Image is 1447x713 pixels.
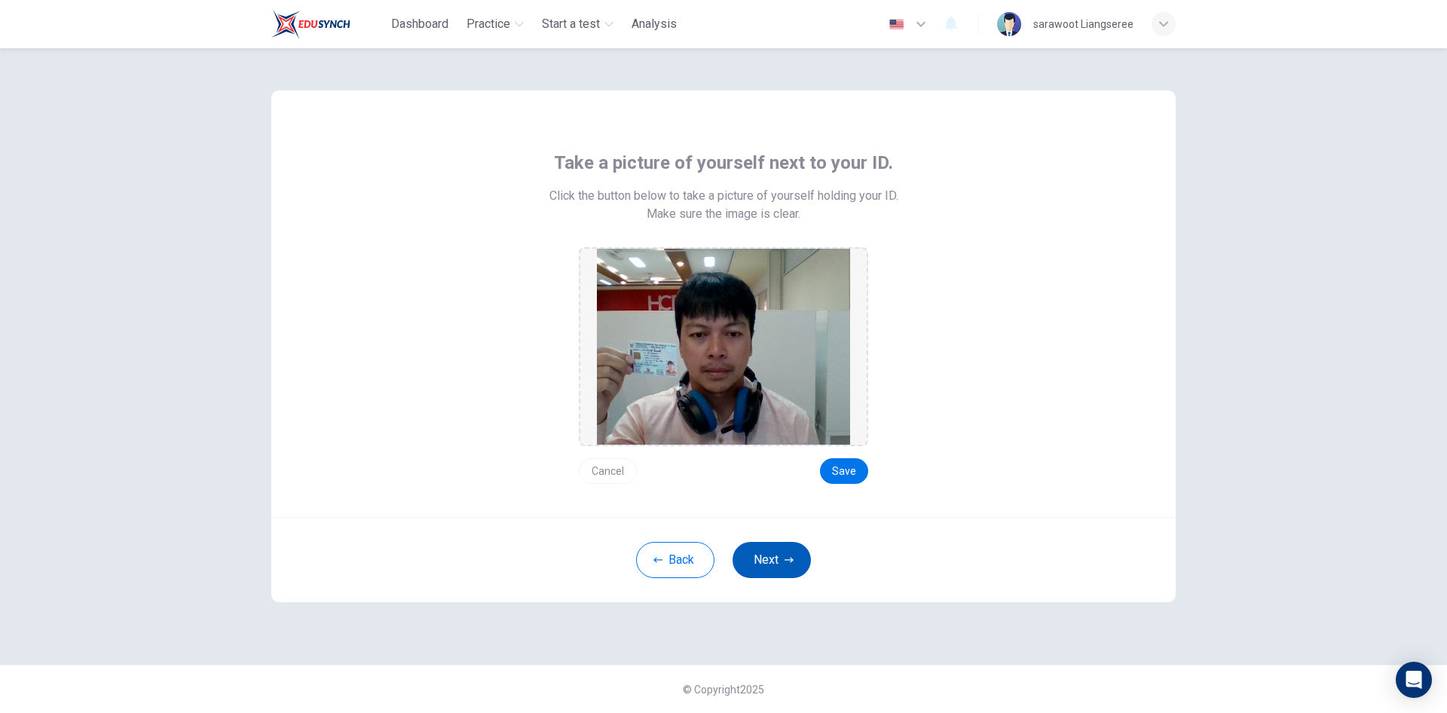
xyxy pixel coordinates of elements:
[887,19,906,30] img: en
[467,15,510,33] span: Practice
[820,458,868,484] button: Save
[536,11,619,38] button: Start a test
[647,205,800,223] span: Make sure the image is clear.
[271,9,385,39] a: Train Test logo
[391,15,448,33] span: Dashboard
[385,11,454,38] button: Dashboard
[626,11,683,38] button: Analysis
[549,187,898,205] span: Click the button below to take a picture of yourself holding your ID.
[997,12,1021,36] img: Profile picture
[1033,15,1133,33] div: sarawoot Liangseree
[632,15,677,33] span: Analysis
[1396,662,1432,698] div: Open Intercom Messenger
[542,15,600,33] span: Start a test
[271,9,350,39] img: Train Test logo
[683,684,764,696] span: © Copyright 2025
[597,249,850,445] img: preview screemshot
[733,542,811,578] button: Next
[460,11,530,38] button: Practice
[579,458,637,484] button: Cancel
[636,542,714,578] button: Back
[554,151,893,175] span: Take a picture of yourself next to your ID.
